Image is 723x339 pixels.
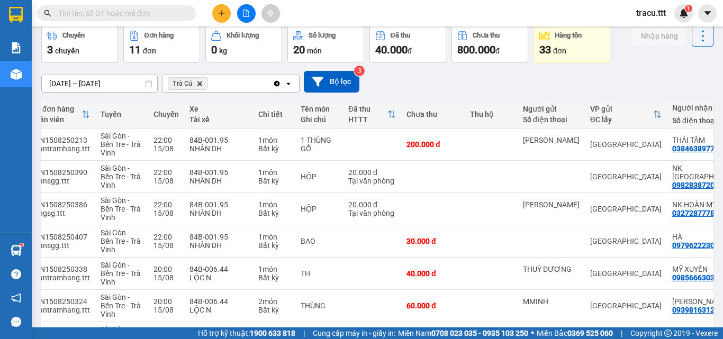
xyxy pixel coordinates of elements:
div: Tại văn phòng [348,177,396,185]
div: Chi tiết [258,110,290,118]
div: 1 món [258,200,290,209]
button: Đơn hàng11đơn [123,25,200,63]
span: tracu.ttt [628,6,674,20]
div: Ghi chú [301,115,338,124]
div: dungsg.ttt [30,209,90,217]
div: 0979622230 [672,241,715,250]
button: caret-down [698,4,717,23]
div: MMINH [523,297,580,306]
span: Sài Gòn - Bến Tre - Trà Vinh [101,228,141,254]
svg: Clear all [273,79,281,88]
div: 20:00 [153,297,179,306]
sup: 3 [354,66,365,76]
span: 20 [293,43,305,56]
div: SGN1508250390 [30,168,90,177]
img: icon-new-feature [679,8,689,18]
button: plus [212,4,231,23]
span: search [44,10,51,17]
div: HỘP [301,172,338,181]
button: aim [261,4,280,23]
div: ngantramhang.ttt [30,273,90,282]
button: Chưa thu800.000đ [451,25,528,63]
div: [GEOGRAPHIC_DATA] [590,301,662,310]
div: 1 món [258,265,290,273]
div: Bất kỳ [258,241,290,250]
svg: open [284,79,293,88]
div: 200.000 đ [406,140,459,149]
span: kg [219,47,227,55]
span: 800.000 [457,43,495,56]
div: Khối lượng [227,32,259,39]
div: THUỲ DƯƠNG [523,265,580,273]
span: đ [495,47,500,55]
div: 20.000 đ [348,200,396,209]
div: 0384638977 [672,144,715,153]
span: Trà Cú [173,79,192,88]
input: Select a date range. [42,75,157,92]
div: Nhân viên [30,115,82,124]
span: món [307,47,322,55]
button: Hàng tồn33đơn [534,25,610,63]
span: Sài Gòn - Bến Tre - Trà Vinh [101,164,141,189]
div: THÙNG [301,301,338,310]
span: Trà Cú, close by backspace [168,77,207,90]
span: 1 [686,5,690,12]
strong: 1900 633 818 [250,329,295,337]
span: Sài Gòn - Bến Tre - Trà Vinh [101,261,141,286]
span: aim [267,10,274,17]
span: chuyến [55,47,79,55]
div: 1 món [258,136,290,144]
div: Số lượng [309,32,336,39]
div: ĐC lấy [590,115,653,124]
button: Số lượng20món [287,25,364,63]
div: Tên món [301,105,338,113]
div: Đã thu [391,32,410,39]
div: 15/08 [153,241,179,250]
div: SGN1508250338 [30,265,90,273]
svg: Delete [196,80,203,87]
div: LỘC N [189,306,248,314]
div: Xe [189,105,248,113]
div: [GEOGRAPHIC_DATA] [590,237,662,245]
th: Toggle SortBy [25,100,95,129]
div: NHÂN DH [189,177,248,185]
th: Toggle SortBy [585,100,667,129]
div: Chưa thu [406,110,459,118]
span: | [621,327,622,339]
button: Đã thu40.000đ [369,25,446,63]
span: question-circle [11,269,21,279]
span: Sài Gòn - Bến Tre - Trà Vinh [101,132,141,157]
div: Mã đơn hàng [30,105,82,113]
span: đ [408,47,412,55]
span: Miền Bắc [537,327,613,339]
div: 15/08 [153,144,179,153]
div: Bất kỳ [258,209,290,217]
div: [GEOGRAPHIC_DATA] [590,140,662,149]
div: 30.000 đ [406,237,459,245]
div: CÁT TƯỜNG [523,200,580,209]
div: ngantramhang.ttt [30,306,90,314]
div: 15/08 [153,209,179,217]
div: SGN1508250386 [30,200,90,209]
span: 0 [211,43,217,56]
span: | [303,327,305,339]
div: Bất kỳ [258,273,290,282]
input: Tìm tên, số ĐT hoặc mã đơn [58,7,183,19]
div: 22:00 [153,168,179,177]
div: [GEOGRAPHIC_DATA] [590,269,662,278]
div: phansgg.ttt [30,241,90,250]
div: Chuyến [62,32,85,39]
div: 84B-006.44 [189,297,248,306]
span: 11 [129,43,141,56]
button: Nhập hàng [632,26,686,45]
div: 0985666303 [672,273,715,282]
div: VP gửi [590,105,653,113]
div: Đơn hàng [144,32,174,39]
div: 84B-006.44 [189,265,248,273]
span: đơn [143,47,156,55]
span: 3 [47,43,53,56]
span: Sài Gòn - Bến Tre - Trà Vinh [101,196,141,222]
span: Hỗ trợ kỹ thuật: [198,327,295,339]
span: plus [218,10,225,17]
span: Cung cấp máy in - giấy in: [313,327,395,339]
